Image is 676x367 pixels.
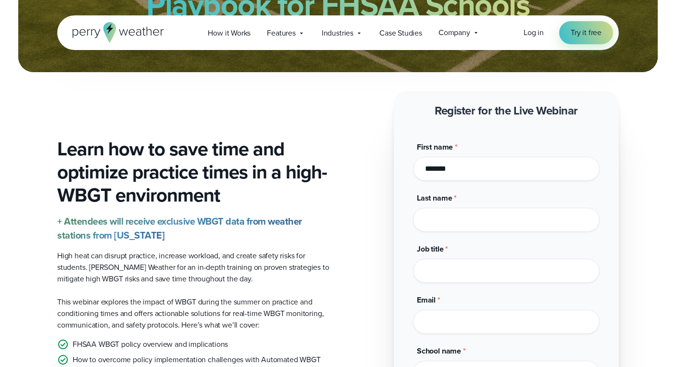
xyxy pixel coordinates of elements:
span: School name [417,345,461,356]
strong: Register for the Live Webinar [435,102,578,119]
strong: + Attendees will receive exclusive WBGT data from weather stations from [US_STATE] [57,214,302,242]
span: Email [417,294,436,305]
span: Industries [322,27,353,39]
span: First name [417,141,453,152]
a: Case Studies [371,23,430,43]
p: This webinar explores the impact of WBGT during the summer on practice and conditioning times and... [57,296,330,331]
a: Try it free [559,21,613,44]
span: Last name [417,192,452,203]
span: How it Works [208,27,250,39]
p: High heat can disrupt practice, increase workload, and create safety risks for students. [PERSON_... [57,250,330,285]
span: Company [438,27,470,38]
span: Try it free [571,27,601,38]
a: How it Works [200,23,259,43]
a: Log in [524,27,544,38]
p: FHSAA WBGT policy overview and implications [73,339,228,350]
span: Features [267,27,296,39]
span: Job title [417,243,443,254]
h3: Learn how to save time and optimize practice times in a high-WBGT environment [57,138,330,207]
span: Case Studies [379,27,422,39]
